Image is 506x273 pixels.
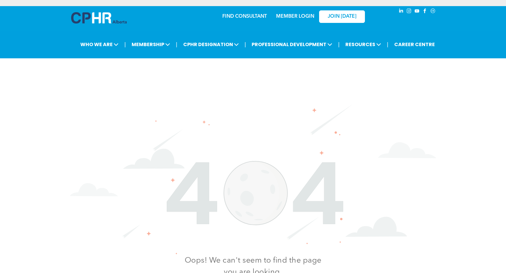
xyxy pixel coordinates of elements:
a: instagram [406,8,413,16]
span: CPHR DESIGNATION [181,39,241,50]
a: CAREER CENTRE [392,39,437,50]
li: | [245,38,246,51]
span: PROFESSIONAL DEVELOPMENT [250,39,334,50]
a: JOIN [DATE] [319,10,365,23]
img: A blue and white logo for cp alberta [71,12,127,24]
li: | [124,38,126,51]
a: MEMBER LOGIN [276,14,314,19]
span: RESOURCES [344,39,383,50]
a: Social network [430,8,436,16]
a: youtube [414,8,420,16]
span: JOIN [DATE] [328,14,356,20]
li: | [387,38,388,51]
img: The number 404 is surrounded by clouds and stars on a white background. [70,104,436,254]
a: FIND CONSULTANT [222,14,267,19]
li: | [338,38,340,51]
span: WHO WE ARE [78,39,120,50]
span: MEMBERSHIP [130,39,172,50]
a: facebook [422,8,428,16]
li: | [176,38,177,51]
a: linkedin [398,8,405,16]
